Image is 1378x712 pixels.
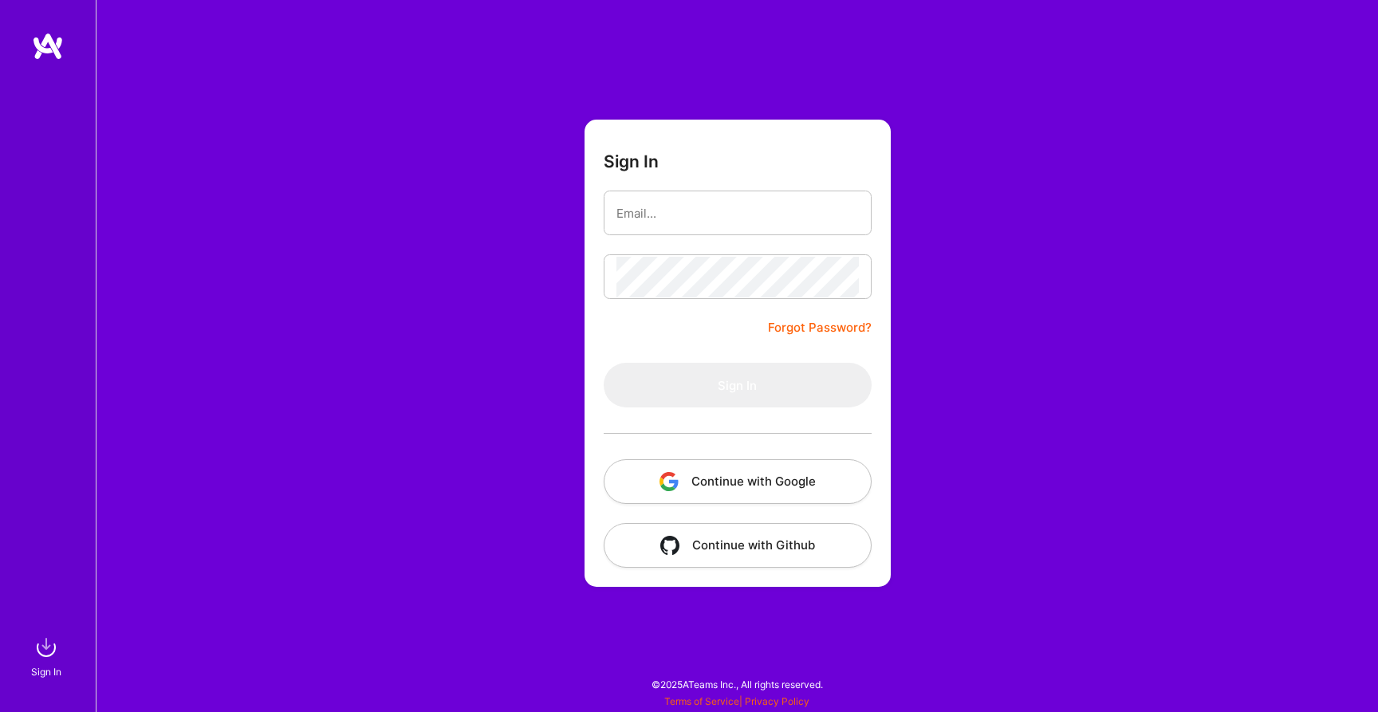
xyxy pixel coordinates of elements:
[33,631,62,680] a: sign inSign In
[745,695,809,707] a: Privacy Policy
[768,318,872,337] a: Forgot Password?
[604,151,659,171] h3: Sign In
[659,472,679,491] img: icon
[96,664,1378,704] div: © 2025 ATeams Inc., All rights reserved.
[31,663,61,680] div: Sign In
[604,459,872,504] button: Continue with Google
[664,695,739,707] a: Terms of Service
[30,631,62,663] img: sign in
[604,363,872,407] button: Sign In
[616,193,859,234] input: Email...
[660,536,679,555] img: icon
[664,695,809,707] span: |
[604,523,872,568] button: Continue with Github
[32,32,64,61] img: logo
